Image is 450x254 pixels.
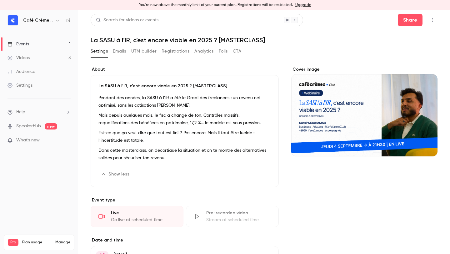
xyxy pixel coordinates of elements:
[98,129,271,144] p: Est-ce que ça veut dire que tout est fini ? Pas encore. Mais il faut être lucide : l’incertitude ...
[219,46,228,56] button: Polls
[23,17,52,23] h6: Café Crème Club
[98,94,271,109] p: Pendant des années, la SASU à l’IR a été le Graal des freelances : un revenu net optimisé, sans l...
[91,66,279,73] label: About
[45,123,57,130] span: new
[7,41,29,47] div: Events
[7,82,32,89] div: Settings
[16,137,40,144] span: What's new
[291,66,437,73] label: Cover image
[131,46,157,56] button: UTM builder
[98,112,271,127] p: Mais depuis quelques mois, le fisc a changé de ton. Contrôles massifs, requalifications des bénéf...
[233,46,241,56] button: CTA
[91,46,108,56] button: Settings
[206,210,271,216] div: Pre-recorded video
[98,83,271,89] p: La SASU à l’IR, c’est encore viable en 2025 ? [MASTERCLASS]
[98,147,271,162] p: Dans cette masterclass, on décortique la situation et on te montre des alternatives solides pour ...
[22,240,52,245] span: Plan usage
[16,123,41,130] a: SpeakerHub
[186,206,279,227] div: Pre-recorded videoStream at scheduled time
[111,210,176,216] div: Live
[295,3,311,8] a: Upgrade
[91,237,279,243] label: Date and time
[111,217,176,223] div: Go live at scheduled time
[7,69,35,75] div: Audience
[91,197,279,203] p: Event type
[206,217,271,223] div: Stream at scheduled time
[398,14,422,26] button: Share
[7,109,71,115] li: help-dropdown-opener
[16,109,25,115] span: Help
[162,46,189,56] button: Registrations
[98,169,133,179] button: Show less
[91,36,437,44] h1: La SASU à l’IR, c’est encore viable en 2025 ? [MASTERCLASS]
[291,66,437,156] section: Cover image
[194,46,214,56] button: Analytics
[7,55,30,61] div: Videos
[8,239,18,246] span: Pro
[96,17,158,23] div: Search for videos or events
[113,46,126,56] button: Emails
[91,206,183,227] div: LiveGo live at scheduled time
[8,15,18,25] img: Café Crème Club
[55,240,70,245] a: Manage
